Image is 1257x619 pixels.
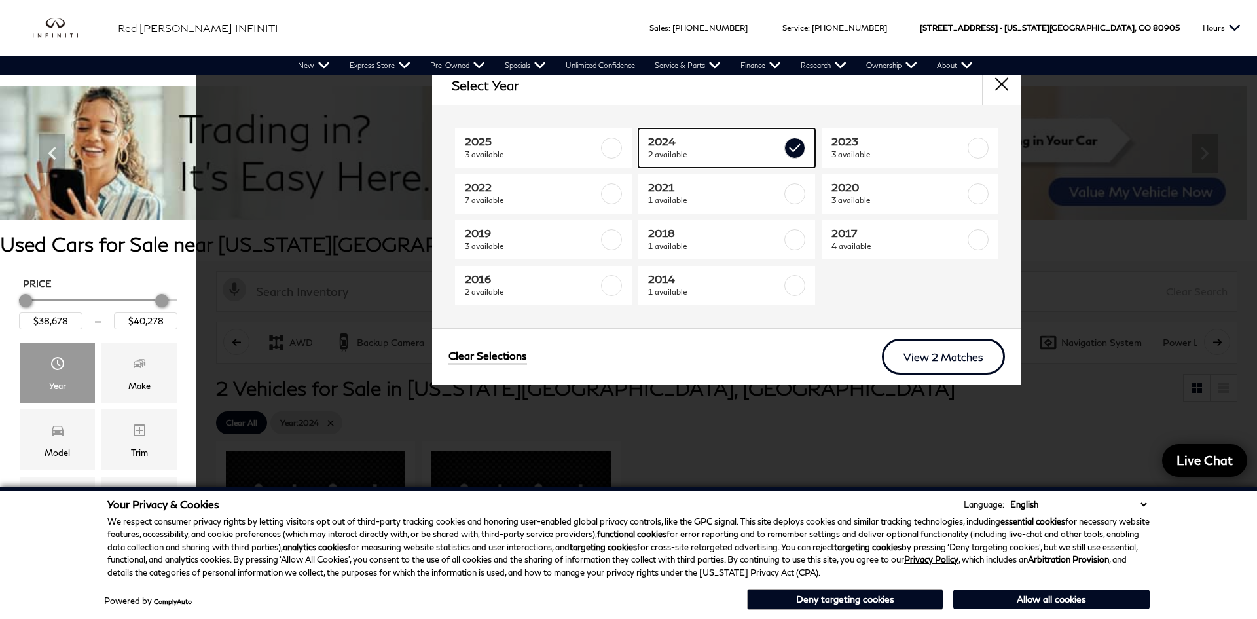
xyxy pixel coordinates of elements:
a: Unlimited Confidence [556,56,645,75]
button: close [982,66,1021,105]
a: Service & Parts [645,56,731,75]
button: Deny targeting cookies [747,589,943,610]
span: Model [50,419,65,445]
div: Previous [39,134,65,173]
a: 20181 available [638,220,815,259]
div: YearYear [20,343,95,403]
span: 7 available [465,194,598,207]
a: [PHONE_NUMBER] [812,23,887,33]
span: Red [PERSON_NAME] INFINITI [118,22,278,34]
a: Finance [731,56,791,75]
a: Research [791,56,856,75]
span: : [808,23,810,33]
div: Model [45,445,70,460]
a: Specials [495,56,556,75]
a: Clear Selections [448,349,527,365]
span: 2024 [648,135,782,148]
a: About [927,56,983,75]
a: 20253 available [455,128,632,168]
input: Maximum [114,312,177,329]
span: 3 available [465,240,598,253]
span: Trim [132,419,147,445]
span: 2018 [648,227,782,240]
div: Language: [964,500,1004,509]
a: Express Store [340,56,420,75]
span: Your Privacy & Cookies [107,498,219,510]
a: 20211 available [638,174,815,214]
img: INFINITI [33,18,98,39]
div: TrimTrim [101,409,177,470]
a: 20242 available [638,128,815,168]
strong: targeting cookies [834,542,902,552]
strong: functional cookies [597,529,666,539]
div: Year [49,379,66,393]
span: Live Chat [1170,452,1239,468]
strong: targeting cookies [570,542,637,552]
a: Privacy Policy [904,554,958,565]
div: MakeMake [101,343,177,403]
span: 4 available [831,240,965,253]
span: 2 available [648,148,782,161]
button: Allow all cookies [953,590,1150,609]
span: 2021 [648,181,782,194]
strong: analytics cookies [283,542,348,552]
a: 20193 available [455,220,632,259]
a: infiniti [33,18,98,39]
select: Language Select [1007,498,1150,511]
div: Powered by [104,597,192,605]
span: 1 available [648,194,782,207]
a: 20233 available [822,128,998,168]
div: Make [128,379,151,393]
a: New [288,56,340,75]
span: 2 available [465,286,598,299]
span: Sales [649,23,668,33]
span: : [668,23,670,33]
a: Live Chat [1162,444,1247,477]
a: 20174 available [822,220,998,259]
strong: essential cookies [1000,516,1065,527]
span: 1 available [648,240,782,253]
span: Service [782,23,808,33]
span: 2022 [465,181,598,194]
span: 1 available [648,286,782,299]
span: 2023 [831,135,965,148]
div: Minimum Price [19,294,32,307]
a: 20203 available [822,174,998,214]
span: 2025 [465,135,598,148]
div: Maximum Price [155,294,168,307]
a: Red [PERSON_NAME] INFINITI [118,20,278,36]
a: Ownership [856,56,927,75]
div: Price [19,290,177,329]
span: Make [132,352,147,379]
div: FueltypeFueltype [101,477,177,537]
span: 3 available [831,194,965,207]
nav: Main Navigation [288,56,983,75]
h5: Price [23,278,173,290]
a: View 2 Matches [882,339,1005,375]
input: Minimum [19,312,82,329]
span: 2014 [648,272,782,286]
span: 3 available [831,148,965,161]
a: ComplyAuto [154,597,192,605]
a: [STREET_ADDRESS] • [US_STATE][GEOGRAPHIC_DATA], CO 80905 [920,23,1180,33]
div: ModelModel [20,409,95,470]
div: Trim [131,445,148,460]
div: FeaturesFeatures [20,477,95,537]
span: 3 available [465,148,598,161]
a: Pre-Owned [420,56,495,75]
strong: Arbitration Provision [1028,554,1109,565]
a: 20162 available [455,266,632,305]
a: 20227 available [455,174,632,214]
span: 2019 [465,227,598,240]
span: Year [50,352,65,379]
h2: Select Year [452,78,519,92]
span: 2020 [831,181,965,194]
a: 20141 available [638,266,815,305]
p: We respect consumer privacy rights by letting visitors opt out of third-party tracking cookies an... [107,516,1150,580]
span: 2016 [465,272,598,286]
a: [PHONE_NUMBER] [672,23,748,33]
span: 2017 [831,227,965,240]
